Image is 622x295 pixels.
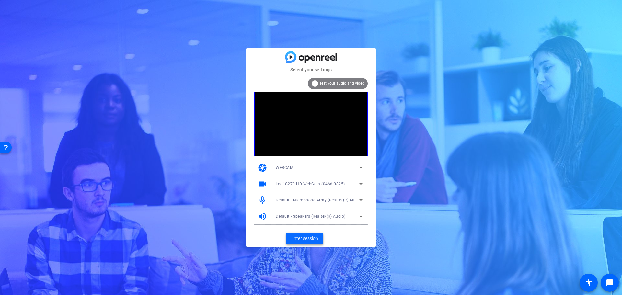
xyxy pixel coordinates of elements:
mat-icon: camera [258,163,267,173]
mat-icon: mic_none [258,195,267,205]
span: Test your audio and video [319,81,364,85]
mat-icon: videocam [258,179,267,189]
span: Default - Speakers (Realtek(R) Audio) [276,214,346,219]
img: blue-gradient.svg [285,51,337,62]
mat-icon: message [606,279,614,287]
span: Default - Microphone Array (Realtek(R) Audio) [276,197,362,202]
mat-icon: info [311,80,319,87]
span: Logi C270 HD WebCam (046d:0825) [276,182,345,186]
button: Enter session [286,233,323,244]
mat-card-subtitle: Select your settings [246,66,376,73]
span: Enter session [291,235,318,242]
mat-icon: accessibility [585,279,593,287]
mat-icon: volume_up [258,211,267,221]
span: WEBCAM [276,165,293,170]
